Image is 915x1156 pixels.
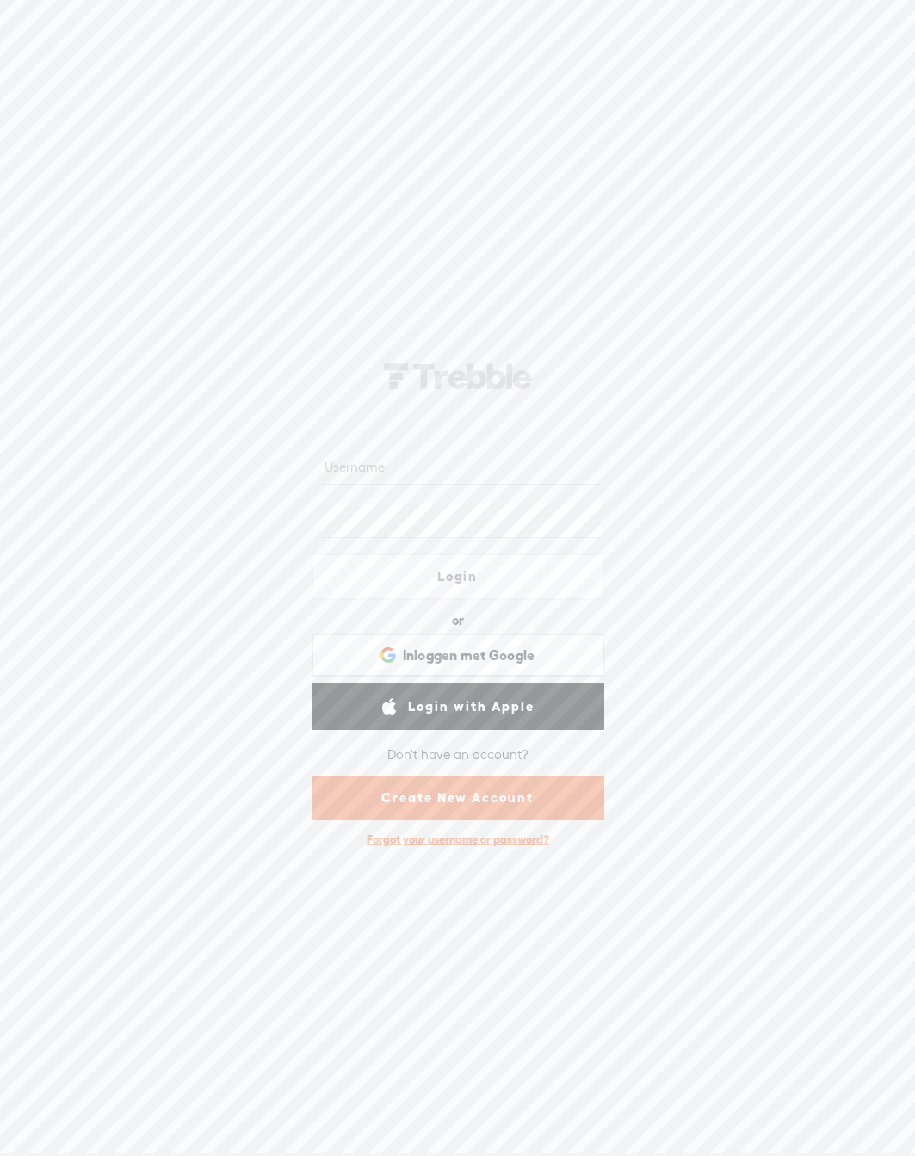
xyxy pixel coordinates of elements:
a: Create New Account [312,776,604,820]
a: Login with Apple [312,683,604,730]
div: Don't have an account? [387,736,529,772]
div: Inloggen met Google [312,634,604,677]
input: Username [321,451,601,485]
a: Login [312,553,604,600]
div: or [452,607,464,634]
div: Forgot your username or password? [358,824,558,856]
span: Inloggen met Google [403,646,535,665]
